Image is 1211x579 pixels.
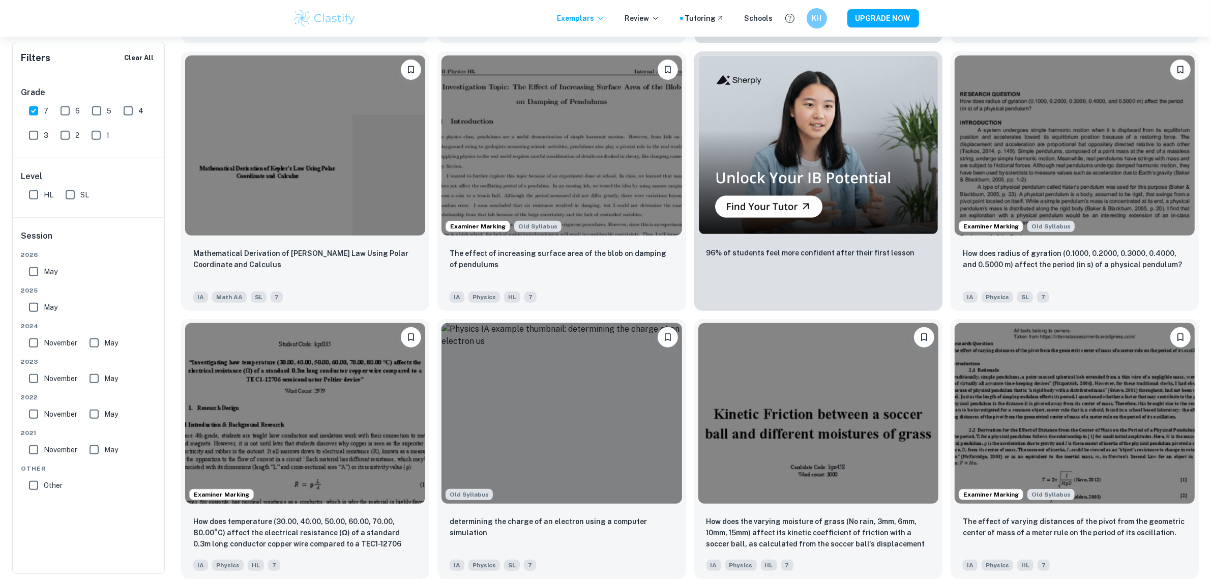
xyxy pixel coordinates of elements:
img: Physics IA example thumbnail: The effect of varying distances of the p [955,323,1195,503]
img: Physics IA example thumbnail: determining the charge of an electron us [441,323,682,503]
a: BookmarkMathematical Derivation of Kepler’s Law Using Polar Coordinate and CalculusIAMath AASL7 [181,51,429,311]
a: Examiner MarkingBookmark How does temperature (30.00, 40.00, 50.00, 60.00, 70.00, 80.00°C) affect... [181,319,429,578]
a: Starting from the May 2025 session, the Physics IA requirements have changed. It's OK to refer to... [437,319,686,578]
p: Exemplars [557,13,605,24]
button: Bookmark [658,327,678,348]
p: The effect of increasing surface area of the blob on damping of pendulums [450,248,673,270]
span: IA [963,292,978,303]
img: Physics IA example thumbnail: How does radius of gyration (0.1000, 0.2 [955,55,1195,236]
a: BookmarkHow does the varying moisture of grass (No rain, 3mm, 6mm, 10mm, 15mm) affect its kinetic... [694,319,942,578]
span: 7 [524,560,536,571]
span: HL [44,189,53,200]
div: Starting from the May 2025 session, the Physics IA requirements have changed. It's OK to refer to... [514,221,562,232]
a: Examiner MarkingStarting from the May 2025 session, the Physics IA requirements have changed. It'... [437,51,686,311]
h6: Session [21,230,157,250]
span: November [44,409,77,420]
span: SL [80,189,89,200]
span: May [44,302,57,313]
p: How does the varying moisture of grass (No rain, 3mm, 6mm, 10mm, 15mm) affect its kinetic coeffic... [706,516,930,551]
span: 2024 [21,322,157,331]
span: Physics [212,560,244,571]
span: IA [193,292,208,303]
button: Bookmark [914,327,934,348]
a: Schools [745,13,773,24]
button: Bookmark [401,60,421,80]
span: November [44,337,77,349]
span: SL [1017,292,1033,303]
p: Review [625,13,660,24]
span: Physics [982,292,1013,303]
p: 96% of students feel more confident after their first lesson [706,247,915,258]
a: Tutoring [685,13,724,24]
h6: Level [21,170,157,183]
span: HL [248,560,264,571]
p: Mathematical Derivation of Kepler’s Law Using Polar Coordinate and Calculus [193,248,417,270]
span: November [44,444,77,455]
span: 7 [268,560,280,571]
span: Examiner Marking [959,222,1023,231]
span: 2021 [21,428,157,438]
span: 4 [138,105,143,117]
img: Thumbnail [698,55,938,234]
a: Thumbnail96% of students feel more confident after their first lesson [694,51,942,311]
span: 7 [1037,292,1049,303]
span: HL [504,292,520,303]
span: November [44,373,77,384]
button: Bookmark [658,60,678,80]
p: How does radius of gyration (0.1000, 0.2000, 0.3000, 0.4000, and 0.5000 m) affect the period (in ... [963,248,1187,270]
button: Clear All [122,50,156,66]
span: Examiner Marking [959,490,1023,499]
span: IA [193,560,208,571]
a: Examiner MarkingStarting from the May 2025 session, the Physics IA requirements have changed. It'... [951,319,1199,578]
span: SL [504,560,520,571]
span: Other [21,464,157,473]
div: Starting from the May 2025 session, the Physics IA requirements have changed. It's OK to refer to... [1027,221,1075,232]
span: 2 [75,130,79,141]
span: 5 [107,105,111,117]
span: Physics [468,292,500,303]
span: Physics [468,560,500,571]
span: Other [44,480,63,491]
p: How does temperature (30.00, 40.00, 50.00, 60.00, 70.00, 80.00°C) affect the electrical resistanc... [193,516,417,551]
img: Math AA IA example thumbnail: Mathematical Derivation of Kepler’s Law [185,55,425,236]
span: 2023 [21,357,157,366]
span: Old Syllabus [1027,221,1075,232]
img: Physics IA example thumbnail: How does temperature (30.00, 40.00, 50 [185,323,425,503]
h6: Filters [21,51,50,65]
img: Clastify logo [292,8,357,28]
span: HL [761,560,777,571]
button: Bookmark [401,327,421,348]
h6: Grade [21,86,157,99]
span: 1 [106,130,109,141]
span: 7 [1038,560,1050,571]
span: HL [1017,560,1033,571]
span: 2026 [21,250,157,259]
span: May [104,409,118,420]
button: Bookmark [1170,60,1191,80]
span: IA [450,560,464,571]
span: May [44,266,57,277]
img: Physics IA example thumbnail: The effect of increasing surface area of [441,55,682,236]
span: IA [450,292,464,303]
div: Starting from the May 2025 session, the Physics IA requirements have changed. It's OK to refer to... [446,489,493,500]
span: Physics [982,560,1013,571]
span: Physics [725,560,757,571]
span: 3 [44,130,48,141]
div: Starting from the May 2025 session, the Physics IA requirements have changed. It's OK to refer to... [1027,489,1075,500]
span: May [104,444,118,455]
button: Bookmark [1170,327,1191,348]
span: 7 [524,292,537,303]
button: Help and Feedback [781,10,799,27]
p: The effect of varying distances of the pivot from the geometric center of mass of a meter rule on... [963,516,1187,538]
span: 2022 [21,393,157,402]
span: May [104,373,118,384]
span: May [104,337,118,349]
a: Examiner MarkingStarting from the May 2025 session, the Physics IA requirements have changed. It'... [951,51,1199,311]
span: 2025 [21,286,157,295]
span: Examiner Marking [190,490,253,499]
button: UPGRADE NOW [847,9,919,27]
span: 7 [44,105,48,117]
